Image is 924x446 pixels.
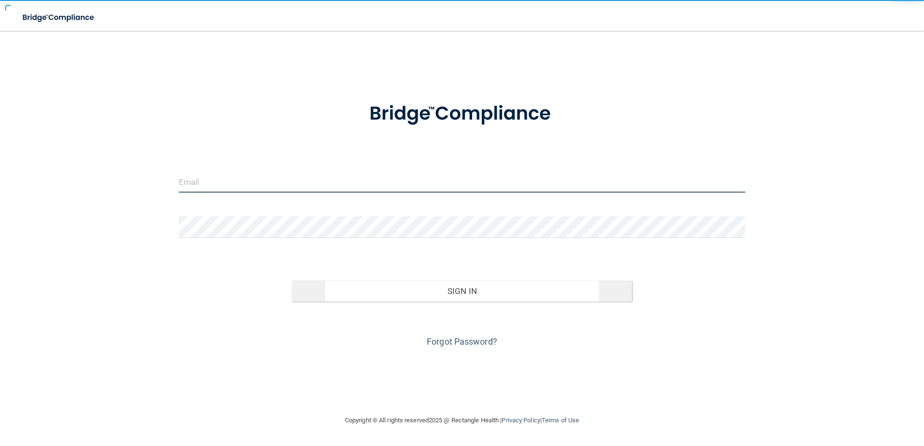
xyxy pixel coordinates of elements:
[286,405,638,436] div: Copyright © All rights reserved 2025 @ Rectangle Health | |
[502,417,540,424] a: Privacy Policy
[349,89,575,139] img: bridge_compliance_login_screen.278c3ca4.svg
[179,171,746,193] input: Email
[542,417,579,424] a: Terms of Use
[14,8,103,28] img: bridge_compliance_login_screen.278c3ca4.svg
[292,280,632,302] button: Sign In
[427,336,497,347] a: Forgot Password?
